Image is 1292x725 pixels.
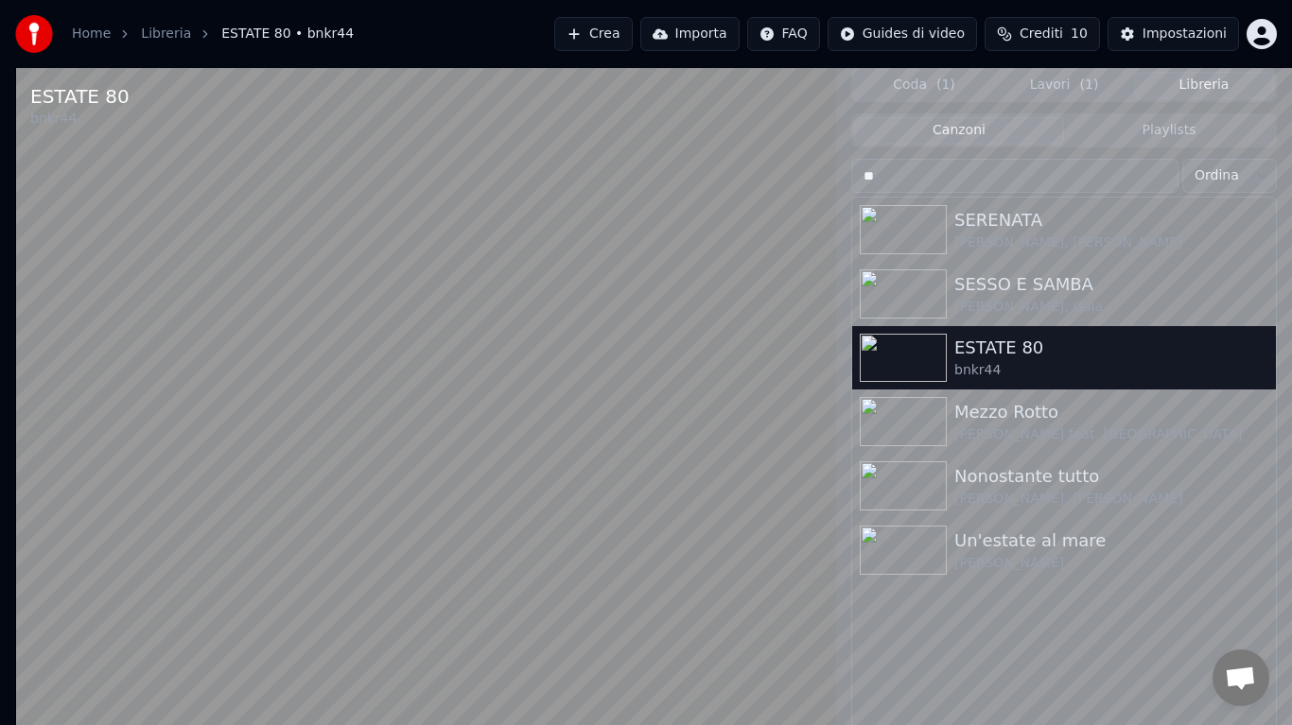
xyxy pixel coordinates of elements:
[954,207,1268,233] div: SERENATA
[640,17,740,51] button: Importa
[1134,72,1274,99] button: Libreria
[747,17,820,51] button: FAQ
[1108,17,1239,51] button: Impostazioni
[1080,76,1099,95] span: ( 1 )
[954,298,1268,317] div: [PERSON_NAME], Gaia
[221,25,354,43] span: ESTATE 80 • bnkr44
[954,527,1268,554] div: Un'estate al mare
[854,117,1064,145] button: Canzoni
[985,17,1100,51] button: Crediti10
[954,233,1268,252] div: [PERSON_NAME], [PERSON_NAME]
[141,25,191,43] a: Libreria
[1071,25,1088,43] span: 10
[30,83,130,110] div: ESTATE 80
[954,463,1268,490] div: Nonostante tutto
[1064,117,1274,145] button: Playlists
[954,425,1268,444] div: [PERSON_NAME] feat. [GEOGRAPHIC_DATA]
[1213,649,1269,706] div: Aprire la chat
[1195,166,1239,185] span: Ordina
[828,17,977,51] button: Guides di video
[72,25,354,43] nav: breadcrumb
[954,399,1268,425] div: Mezzo Rotto
[994,72,1134,99] button: Lavori
[30,110,130,129] div: bnkr44
[554,17,632,51] button: Crea
[954,271,1268,298] div: SESSO E SAMBA
[1020,25,1063,43] span: Crediti
[954,361,1268,380] div: bnkr44
[954,490,1268,509] div: [PERSON_NAME], [PERSON_NAME]
[854,72,994,99] button: Coda
[954,554,1268,573] div: [PERSON_NAME]
[1143,25,1227,43] div: Impostazioni
[954,335,1268,361] div: ESTATE 80
[936,76,955,95] span: ( 1 )
[72,25,111,43] a: Home
[15,15,53,53] img: youka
